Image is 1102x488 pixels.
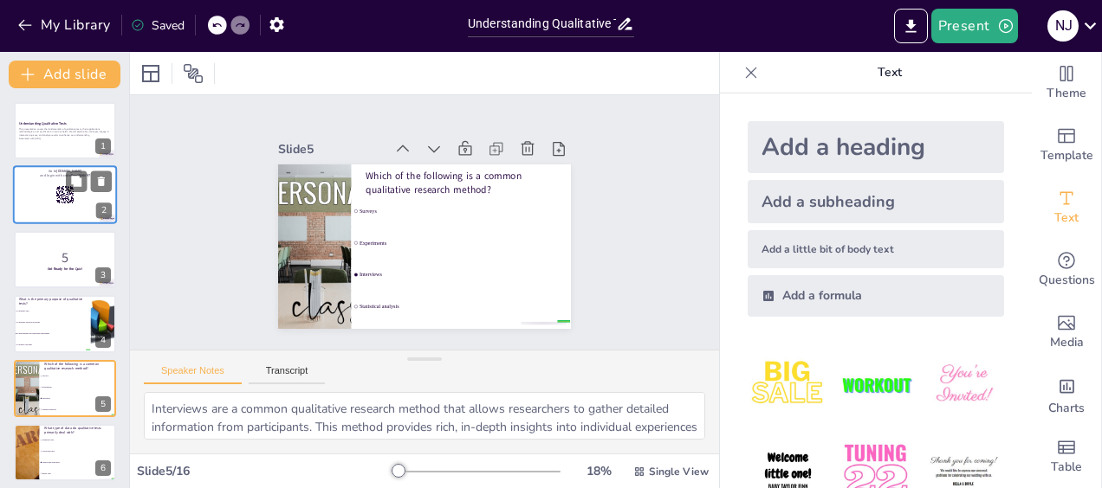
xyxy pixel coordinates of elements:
[748,275,1004,317] div: Add a formula
[19,121,67,125] strong: Understanding Qualitative Tests
[19,137,111,140] p: Generated with [URL]
[14,424,116,481] div: 6
[42,461,115,463] span: Textual and visual data
[1032,301,1101,363] div: Add images, graphics, shapes or video
[66,171,87,192] button: Duplicate Slide
[765,52,1014,93] p: Text
[42,408,115,410] span: Statistical analysis
[366,189,566,259] span: Surveys
[13,11,118,39] button: My Library
[137,463,394,479] div: Slide 5 / 16
[144,365,242,384] button: Speaker Notes
[19,127,111,137] p: This presentation covers the fundamentals of qualitative tests, their applications, methodologies...
[44,362,111,371] p: Which of the following is a common qualitative research method?
[748,121,1004,173] div: Add a heading
[96,203,112,219] div: 2
[19,297,86,306] p: What is the primary purpose of qualitative tests?
[95,332,111,348] div: 4
[95,460,111,476] div: 6
[1054,209,1079,228] span: Text
[249,365,326,384] button: Transcript
[924,344,1004,425] img: 3.jpeg
[1047,10,1079,42] div: N J
[42,472,115,474] span: Binary data
[578,463,619,479] div: 18 %
[1051,458,1082,477] span: Table
[748,344,828,425] img: 1.jpeg
[1047,9,1079,43] button: N J
[9,61,120,88] button: Add slide
[1032,363,1101,426] div: Add charts and graphs
[42,386,115,388] span: Experiments
[1032,52,1101,114] div: Change the overall theme
[1048,399,1085,418] span: Charts
[336,279,536,350] span: Statistical analysis
[748,230,1004,268] div: Add a little bit of body text
[95,267,111,283] div: 3
[42,397,115,399] span: Interviews
[1047,84,1086,103] span: Theme
[468,11,616,36] input: Insert title
[1040,146,1093,165] span: Template
[19,248,111,267] p: 5
[16,311,89,312] span: To quantify data
[13,166,117,225] div: 2
[18,169,112,174] p: Go to
[377,154,567,239] p: Which of the following is a common qualitative research method?
[91,171,112,192] button: Delete Slide
[95,138,111,154] div: 1
[95,396,111,412] div: 5
[1032,177,1101,239] div: Add text boxes
[306,100,412,148] div: Slide 5
[14,360,116,417] div: 5
[42,375,115,376] span: Surveys
[649,465,709,478] span: Single View
[14,295,116,352] div: 4
[16,322,89,324] span: To measure physical properties
[131,17,185,34] div: Saved
[183,63,204,84] span: Position
[42,440,115,441] span: Numerical data
[1050,333,1084,352] span: Media
[1032,114,1101,177] div: Add ready made slides
[894,9,928,43] button: Export to PowerPoint
[835,344,916,425] img: 2.jpeg
[748,180,1004,223] div: Add a subheading
[931,9,1018,43] button: Present
[56,169,81,173] strong: [DOMAIN_NAME]
[14,231,116,288] div: 3
[16,344,89,345] span: To predict outcomes
[1032,239,1101,301] div: Get real-time input from your audience
[14,102,116,159] div: 1
[137,60,165,87] div: Layout
[355,219,555,289] span: Experiments
[44,426,111,435] p: What type of data do qualitative tests primarily deal with?
[1039,271,1095,290] span: Questions
[144,392,705,440] textarea: Interviews are a common qualitative research method that allows researchers to gather detailed in...
[48,266,83,271] strong: Get Ready for the Quiz!
[16,332,89,334] span: To gain insights and understand phenomena
[346,249,546,319] span: Interviews
[42,450,115,452] span: Categorical data
[18,174,112,179] p: and login with code
[1032,426,1101,488] div: Add a table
